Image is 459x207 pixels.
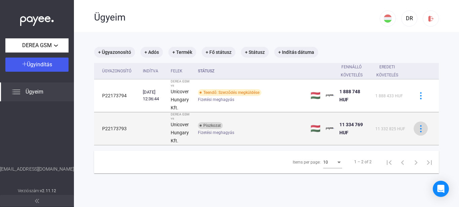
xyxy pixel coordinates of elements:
[414,89,428,103] button: more-blue
[171,79,193,88] div: DEREA GSM vs
[414,122,428,136] button: more-blue
[323,160,328,165] span: 10
[323,158,342,166] mat-select: Items per page:
[375,63,405,79] div: Eredeti követelés
[22,62,27,66] img: plus-white.svg
[22,41,52,49] span: DEREA GSM
[102,67,137,75] div: Ügyazonosító
[26,88,43,96] span: Ügyeim
[404,14,415,23] div: DR
[423,155,436,169] button: Last page
[35,199,39,203] img: arrow-double-left-grey.svg
[401,10,417,27] button: DR
[171,122,189,143] strong: Unicover Hungary Kft.
[339,122,363,135] span: 11 334 769 HUF
[143,89,165,102] div: [DATE] 12:36:44
[326,92,334,100] img: payee-logo
[427,15,434,22] img: logout-red
[375,127,405,131] span: 11 332 825 HUF
[143,67,165,75] div: Indítva
[94,47,135,58] mat-chip: + Ügyazonosító
[382,155,396,169] button: First page
[380,10,396,27] button: HU
[417,92,424,99] img: more-blue
[171,89,189,110] strong: Unicover Hungary Kft.
[195,63,308,79] th: Státusz
[241,47,269,58] mat-chip: + Státusz
[339,89,360,102] span: 1 888 748 HUF
[417,125,424,132] img: more-blue
[423,10,439,27] button: logout-red
[308,112,323,145] td: 🇭🇺
[168,47,196,58] mat-chip: + Termék
[354,158,372,166] div: 1 – 2 of 2
[140,47,163,58] mat-chip: + Adós
[339,63,370,79] div: Fennálló követelés
[409,155,423,169] button: Next page
[198,96,234,104] span: Fizetési meghagyás
[5,38,69,53] button: DEREA GSM
[12,88,20,96] img: list.svg
[293,158,321,166] div: Items per page:
[326,125,334,133] img: payee-logo
[94,12,380,23] div: Ügyeim
[171,112,193,120] div: DEREA GSM vs
[5,58,69,72] button: Ügyindítás
[102,67,131,75] div: Ügyazonosító
[339,63,364,79] div: Fennálló követelés
[384,14,392,23] img: HU
[375,63,399,79] div: Eredeti követelés
[375,94,403,98] span: 1 888 433 HUF
[274,47,318,58] mat-chip: + Indítás dátuma
[396,155,409,169] button: Previous page
[433,181,449,197] div: Open Intercom Messenger
[198,89,261,96] div: Teendő: Szerződés megküldése
[202,47,236,58] mat-chip: + Fő státusz
[308,79,323,112] td: 🇭🇺
[20,12,54,26] img: white-payee-white-dot.svg
[94,79,140,112] td: P22173794
[94,112,140,145] td: P22173793
[27,61,52,68] span: Ügyindítás
[171,67,193,75] div: Felek
[171,67,182,75] div: Felek
[198,122,223,129] div: Piszkozat
[143,67,158,75] div: Indítva
[40,188,56,193] strong: v2.11.12
[198,129,234,137] span: Fizetési meghagyás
